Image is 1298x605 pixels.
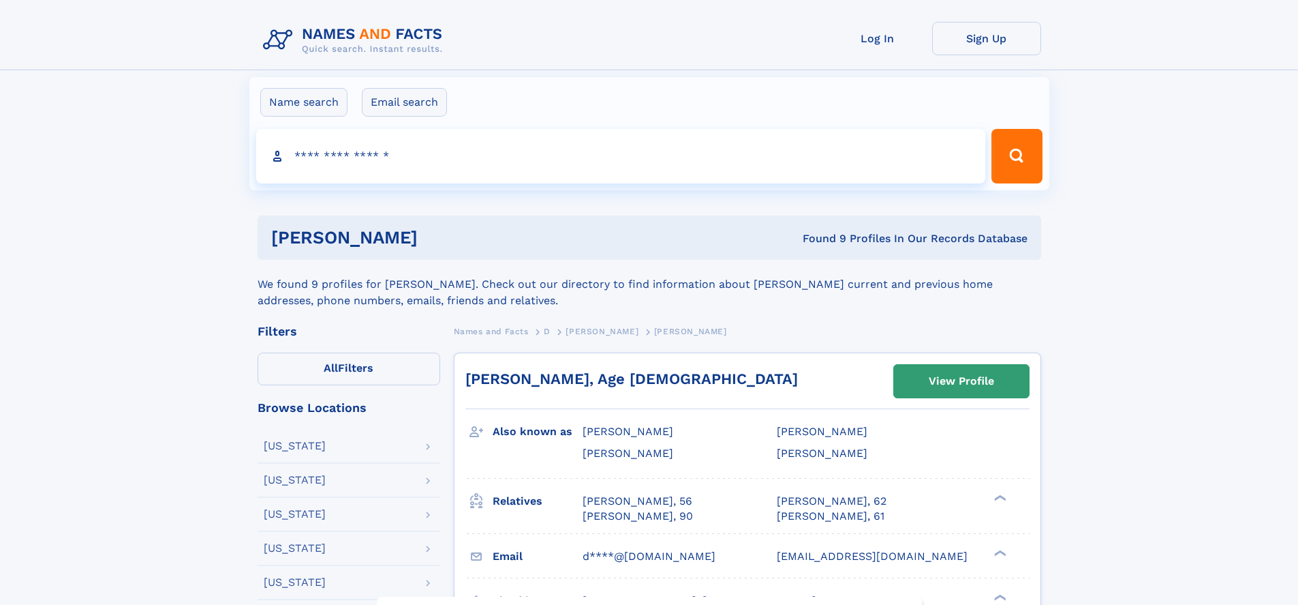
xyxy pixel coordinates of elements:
[777,494,886,509] a: [PERSON_NAME], 62
[991,548,1007,557] div: ❯
[465,370,798,387] a: [PERSON_NAME], Age [DEMOGRAPHIC_DATA]
[264,441,326,452] div: [US_STATE]
[583,509,693,524] a: [PERSON_NAME], 90
[258,260,1041,309] div: We found 9 profiles for [PERSON_NAME]. Check out our directory to find information about [PERSON_...
[583,494,692,509] a: [PERSON_NAME], 56
[260,88,347,117] label: Name search
[823,22,932,55] a: Log In
[583,447,673,460] span: [PERSON_NAME]
[258,325,440,338] div: Filters
[264,475,326,486] div: [US_STATE]
[264,509,326,520] div: [US_STATE]
[583,425,673,438] span: [PERSON_NAME]
[493,490,583,513] h3: Relatives
[610,231,1027,246] div: Found 9 Profiles In Our Records Database
[654,327,727,336] span: [PERSON_NAME]
[258,402,440,414] div: Browse Locations
[544,327,551,336] span: D
[777,509,884,524] a: [PERSON_NAME], 61
[991,493,1007,502] div: ❯
[454,323,529,340] a: Names and Facts
[362,88,447,117] label: Email search
[932,22,1041,55] a: Sign Up
[324,361,338,374] span: All
[777,425,867,438] span: [PERSON_NAME]
[544,323,551,340] a: D
[894,365,1029,398] a: View Profile
[271,229,611,246] h1: [PERSON_NAME]
[264,577,326,588] div: [US_STATE]
[258,353,440,385] label: Filters
[991,593,1007,602] div: ❯
[258,22,454,59] img: Logo Names and Facts
[777,447,867,460] span: [PERSON_NAME]
[493,545,583,568] h3: Email
[566,327,638,336] span: [PERSON_NAME]
[264,543,326,554] div: [US_STATE]
[256,129,986,183] input: search input
[493,420,583,443] h3: Also known as
[777,550,968,563] span: [EMAIL_ADDRESS][DOMAIN_NAME]
[991,129,1042,183] button: Search Button
[929,366,994,397] div: View Profile
[566,323,638,340] a: [PERSON_NAME]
